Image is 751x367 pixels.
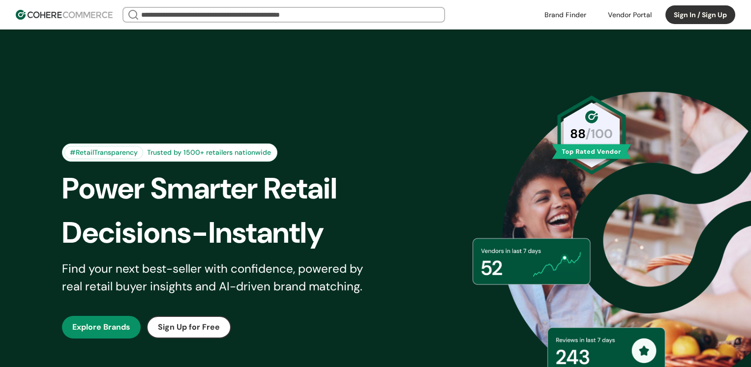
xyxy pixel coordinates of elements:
[16,10,113,20] img: Cohere Logo
[143,147,275,158] div: Trusted by 1500+ retailers nationwide
[665,5,735,24] button: Sign In / Sign Up
[147,316,231,339] button: Sign Up for Free
[62,260,376,295] div: Find your next best-seller with confidence, powered by real retail buyer insights and AI-driven b...
[62,211,392,255] div: Decisions-Instantly
[64,146,143,159] div: #RetailTransparency
[62,316,141,339] button: Explore Brands
[62,167,392,211] div: Power Smarter Retail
